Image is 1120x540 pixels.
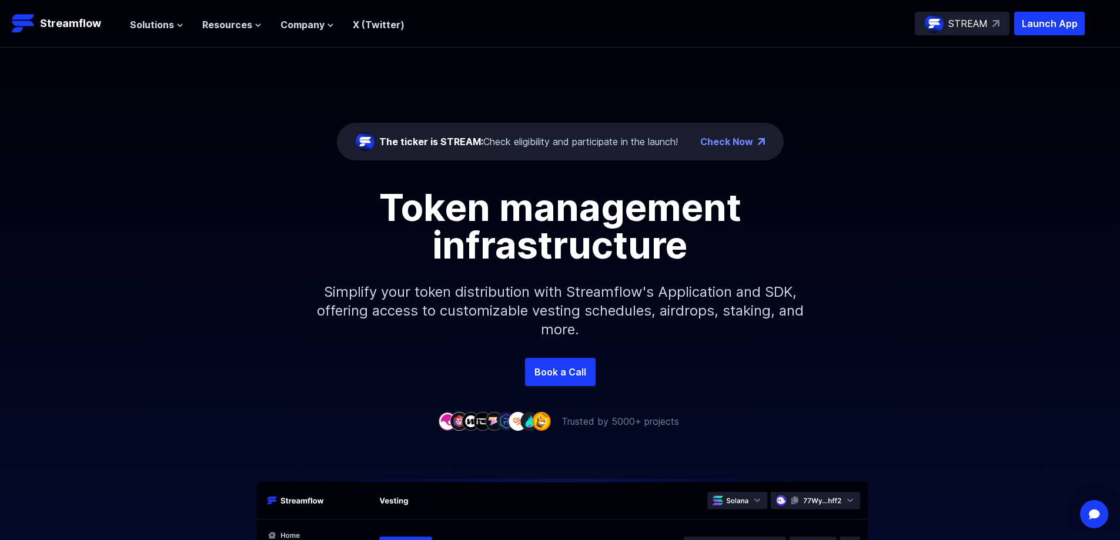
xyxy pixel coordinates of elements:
img: company-1 [438,412,457,430]
img: top-right-arrow.svg [992,20,999,27]
img: company-2 [450,412,469,430]
img: top-right-arrow.png [758,138,765,145]
img: company-9 [532,412,551,430]
img: company-8 [520,412,539,430]
img: company-6 [497,412,516,430]
span: Resources [202,18,252,32]
button: Solutions [130,18,183,32]
p: Simplify your token distribution with Streamflow's Application and SDK, offering access to custom... [307,264,813,358]
span: Solutions [130,18,174,32]
img: company-5 [485,412,504,430]
a: Streamflow [12,12,118,35]
a: X (Twitter) [353,19,404,31]
img: company-3 [462,412,480,430]
span: Company [280,18,325,32]
span: The ticker is STREAM: [379,136,483,147]
div: Open Intercom Messenger [1080,500,1108,528]
img: company-4 [473,412,492,430]
button: Company [280,18,334,32]
button: Resources [202,18,262,32]
h1: Token management infrastructure [296,189,825,264]
img: streamflow-logo-circle.png [925,14,944,33]
p: STREAM [948,16,988,31]
p: Streamflow [40,15,101,32]
a: STREAM [915,12,1009,35]
img: Streamflow Logo [12,12,35,35]
img: streamflow-logo-circle.png [356,132,375,151]
a: Book a Call [525,358,596,386]
div: Check eligibility and participate in the launch! [379,135,678,149]
img: company-7 [509,412,527,430]
p: Trusted by 5000+ projects [561,414,679,428]
button: Launch App [1014,12,1085,35]
a: Check Now [700,135,753,149]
